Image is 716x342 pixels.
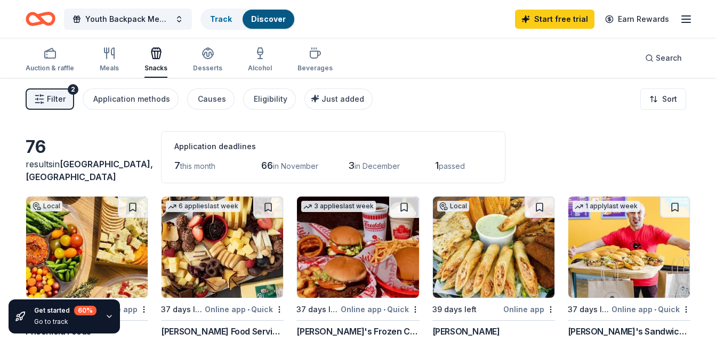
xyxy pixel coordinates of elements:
span: 66 [261,160,273,171]
button: Causes [187,88,235,110]
span: 7 [174,160,180,171]
div: Application methods [93,93,170,105]
span: Sort [662,93,677,105]
div: Online app Quick [341,303,420,316]
span: Just added [321,94,364,103]
span: 1 [435,160,439,171]
div: Eligibility [254,93,287,105]
span: [GEOGRAPHIC_DATA], [GEOGRAPHIC_DATA] [26,159,153,182]
span: • [247,305,250,314]
button: Alcohol [248,43,272,78]
button: Beverages [297,43,333,78]
a: Start free trial [515,10,594,29]
div: Snacks [144,64,167,72]
img: Image for Ike's Sandwiches [568,197,690,298]
button: Meals [100,43,119,78]
div: 2 [68,84,78,95]
button: Search [637,47,690,69]
div: Online app Quick [205,303,284,316]
a: Home [26,6,55,31]
div: Alcohol [248,64,272,72]
div: Online app [503,303,555,316]
button: TrackDiscover [200,9,295,30]
button: Eligibility [243,88,296,110]
div: Go to track [34,317,96,326]
div: [PERSON_NAME]'s Frozen Custard & Steakburgers [296,325,419,338]
button: Youth Backpack Meal Program [64,9,192,30]
div: 60 % [74,306,96,315]
div: Online app Quick [612,303,690,316]
div: 39 days left [432,303,477,316]
div: Auction & raffle [26,64,74,72]
span: in November [273,161,318,170]
div: [PERSON_NAME]'s Sandwiches [568,325,690,338]
button: Sort [640,88,686,110]
span: • [654,305,656,314]
div: Causes [198,93,226,105]
img: Image for Phoenicia Foods [26,197,148,298]
span: in December [355,161,400,170]
span: passed [439,161,465,170]
div: 37 days left [296,303,338,316]
button: Application methods [83,88,179,110]
img: Image for Jimmy Changas [433,197,554,298]
img: Image for Freddy's Frozen Custard & Steakburgers [297,197,419,298]
div: Get started [34,306,96,315]
span: in [26,159,153,182]
button: Filter2 [26,88,74,110]
button: Desserts [193,43,222,78]
a: Track [210,14,232,23]
span: Filter [47,93,66,105]
div: Desserts [193,64,222,72]
span: • [383,305,385,314]
div: Meals [100,64,119,72]
div: Beverages [297,64,333,72]
div: 1 apply last week [573,201,640,212]
div: [PERSON_NAME] Food Service Store [161,325,284,338]
a: Discover [251,14,286,23]
div: Local [437,201,469,211]
div: 76 [26,136,148,158]
div: 3 applies last week [301,201,376,212]
div: Local [30,201,62,211]
div: Application deadlines [174,140,492,153]
span: Search [656,52,682,64]
span: this month [180,161,215,170]
button: Auction & raffle [26,43,74,78]
button: Snacks [144,43,167,78]
span: 3 [348,160,355,171]
div: [PERSON_NAME] [432,325,500,338]
a: Earn Rewards [599,10,675,29]
div: 6 applies last week [166,201,240,212]
div: results [26,158,148,183]
img: Image for Gordon Food Service Store [162,197,283,298]
span: Youth Backpack Meal Program [85,13,171,26]
button: Just added [304,88,373,110]
div: 37 days left [568,303,609,316]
